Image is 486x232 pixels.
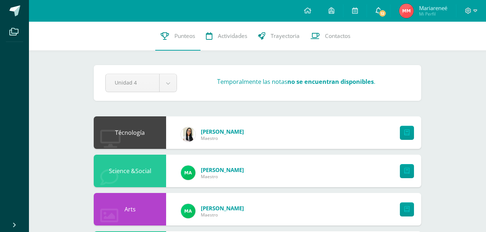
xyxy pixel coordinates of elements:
span: Trayectoria [271,32,300,40]
span: Actividades [218,32,247,40]
img: 6532fcc2ab29449f7d92be11dc38143c.png [181,166,195,180]
a: Unidad 4 [106,74,177,92]
img: 6532fcc2ab29449f7d92be11dc38143c.png [181,204,195,218]
span: Punteos [174,32,195,40]
span: [PERSON_NAME] [201,166,244,173]
a: Contactos [305,22,356,51]
span: Unidad 4 [115,74,150,91]
h3: Temporalmente las notas . [217,78,375,86]
span: Maestro [201,135,244,141]
span: 12 [379,9,386,17]
span: Maestro [201,212,244,218]
img: b1b30a4313835567777f157663ecd4b8.png [181,127,195,142]
span: [PERSON_NAME] [201,128,244,135]
span: Mariareneé [419,4,447,12]
span: Mi Perfil [419,11,447,17]
div: Técnología [94,116,166,149]
a: Trayectoria [253,22,305,51]
span: Contactos [325,32,350,40]
span: Maestro [201,173,244,180]
div: Arts [94,193,166,225]
img: 233e08aaa7c7aaf9dfa023bf3df9e7f9.png [399,4,414,18]
strong: no se encuentran disponibles [287,78,374,86]
a: Actividades [200,22,253,51]
a: Punteos [155,22,200,51]
div: Science &Social [94,155,166,187]
span: [PERSON_NAME] [201,205,244,212]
